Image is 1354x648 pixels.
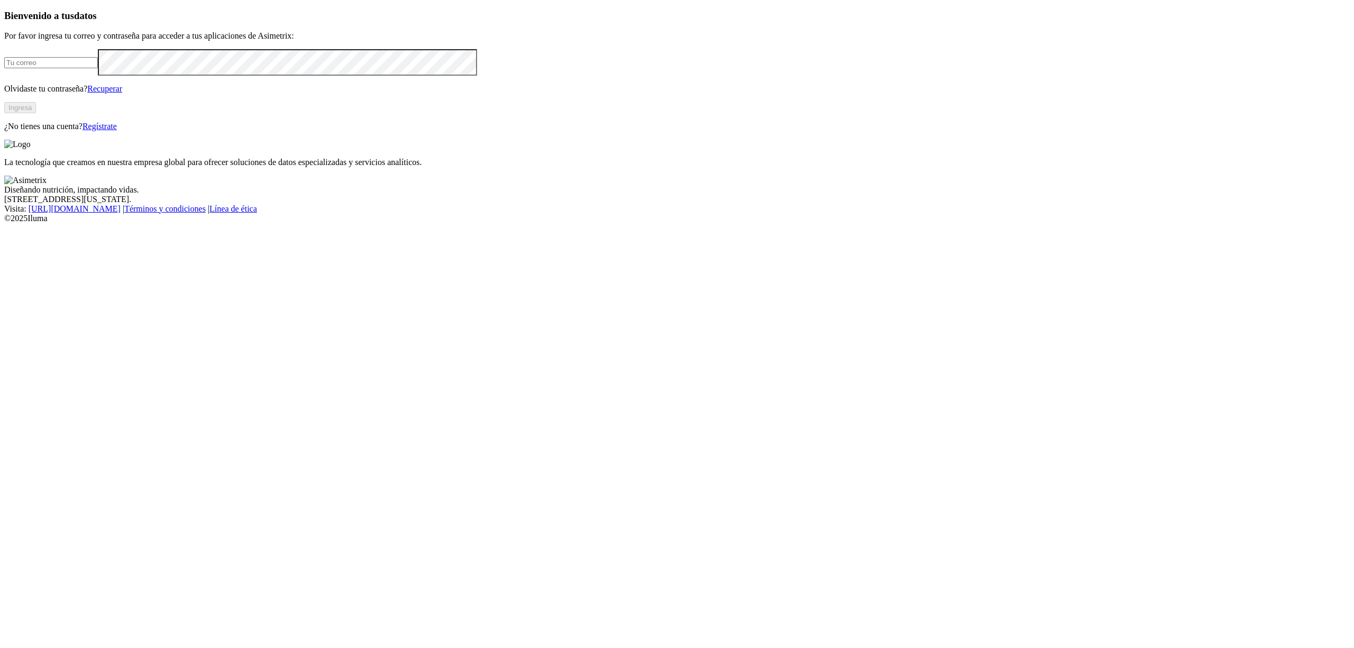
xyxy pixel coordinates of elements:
[209,204,257,213] a: Línea de ética
[4,84,1350,94] p: Olvidaste tu contraseña?
[4,204,1350,214] div: Visita : | |
[4,10,1350,22] h3: Bienvenido a tus
[4,214,1350,223] div: © 2025 Iluma
[4,122,1350,131] p: ¿No tienes una cuenta?
[4,176,47,185] img: Asimetrix
[87,84,122,93] a: Recuperar
[4,102,36,113] button: Ingresa
[4,158,1350,167] p: La tecnología que creamos en nuestra empresa global para ofrecer soluciones de datos especializad...
[4,185,1350,195] div: Diseñando nutrición, impactando vidas.
[4,195,1350,204] div: [STREET_ADDRESS][US_STATE].
[29,204,121,213] a: [URL][DOMAIN_NAME]
[4,140,31,149] img: Logo
[4,31,1350,41] p: Por favor ingresa tu correo y contraseña para acceder a tus aplicaciones de Asimetrix:
[124,204,206,213] a: Términos y condiciones
[4,57,98,68] input: Tu correo
[74,10,97,21] span: datos
[83,122,117,131] a: Regístrate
